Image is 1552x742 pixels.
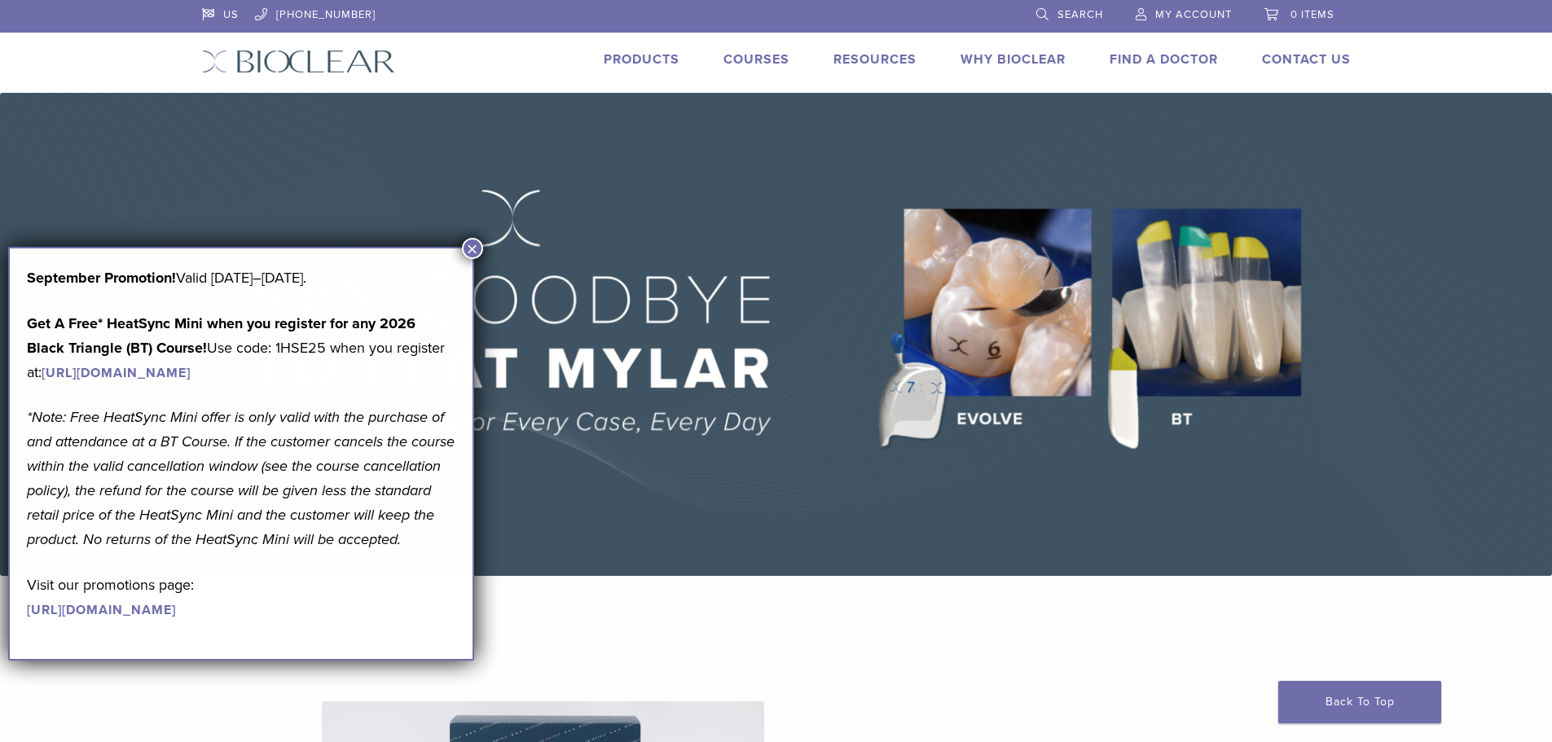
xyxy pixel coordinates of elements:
p: Use code: 1HSE25 when you register at: [27,311,455,384]
a: [URL][DOMAIN_NAME] [42,365,191,381]
em: *Note: Free HeatSync Mini offer is only valid with the purchase of and attendance at a BT Course.... [27,408,455,548]
a: Products [604,51,679,68]
p: Visit our promotions page: [27,573,455,621]
a: Contact Us [1262,51,1351,68]
b: September Promotion! [27,269,176,287]
strong: Get A Free* HeatSync Mini when you register for any 2026 Black Triangle (BT) Course! [27,314,415,357]
button: Close [462,238,483,259]
a: Back To Top [1278,681,1441,723]
span: Search [1057,8,1103,21]
a: Resources [833,51,917,68]
span: My Account [1155,8,1232,21]
img: Bioclear [202,50,395,73]
span: 0 items [1290,8,1334,21]
a: [URL][DOMAIN_NAME] [27,602,176,618]
a: Why Bioclear [961,51,1066,68]
p: Valid [DATE]–[DATE]. [27,266,455,290]
a: Courses [723,51,789,68]
a: Find A Doctor [1110,51,1218,68]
